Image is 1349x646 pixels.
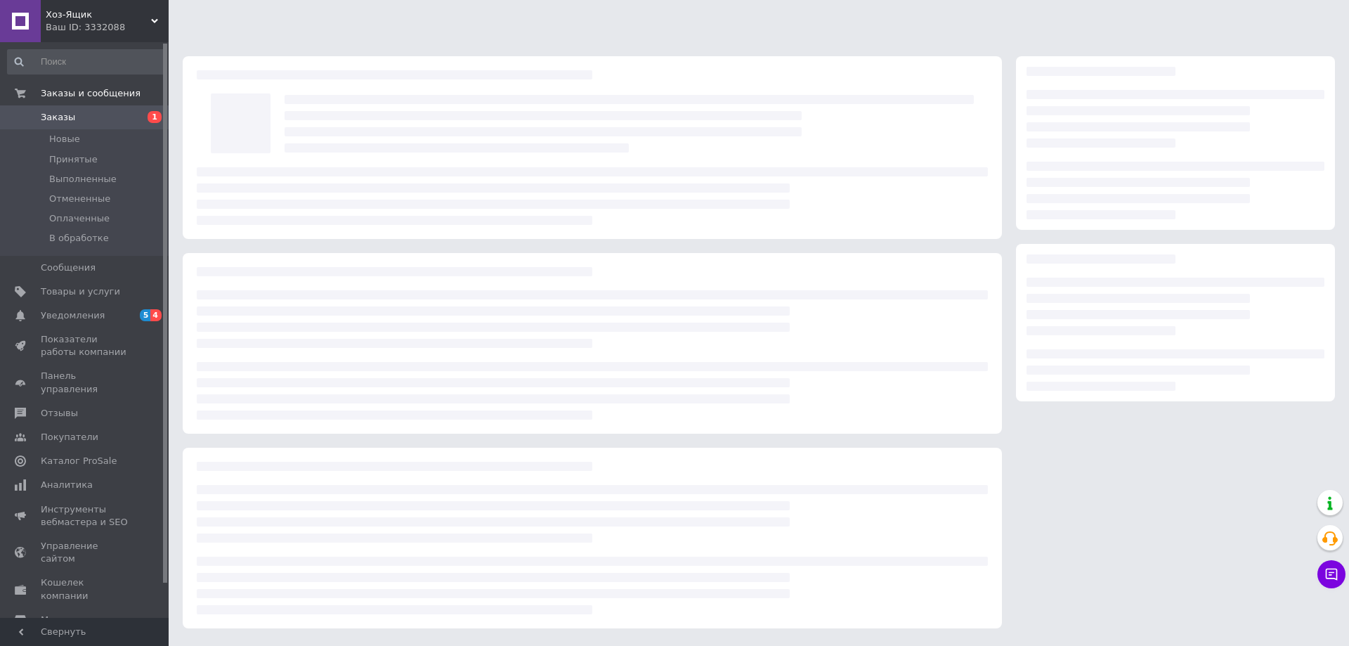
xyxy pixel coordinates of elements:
[46,21,169,34] div: Ваш ID: 3332088
[41,407,78,420] span: Отзывы
[148,111,162,123] span: 1
[41,540,130,565] span: Управление сайтом
[49,173,117,186] span: Выполненные
[41,87,141,100] span: Заказы и сообщения
[140,309,151,321] span: 5
[41,503,130,529] span: Инструменты вебмастера и SEO
[41,111,75,124] span: Заказы
[41,285,120,298] span: Товары и услуги
[41,261,96,274] span: Сообщения
[49,232,109,245] span: В обработке
[150,309,162,321] span: 4
[46,8,151,21] span: Хоз-Ящик
[41,309,105,322] span: Уведомления
[49,193,110,205] span: Отмененные
[41,455,117,467] span: Каталог ProSale
[41,333,130,358] span: Показатели работы компании
[41,614,77,626] span: Маркет
[1317,560,1345,588] button: Чат с покупателем
[49,153,98,166] span: Принятые
[41,576,130,602] span: Кошелек компании
[41,479,93,491] span: Аналитика
[49,212,110,225] span: Оплаченные
[41,431,98,444] span: Покупатели
[49,133,80,146] span: Новые
[7,49,166,75] input: Поиск
[41,370,130,395] span: Панель управления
